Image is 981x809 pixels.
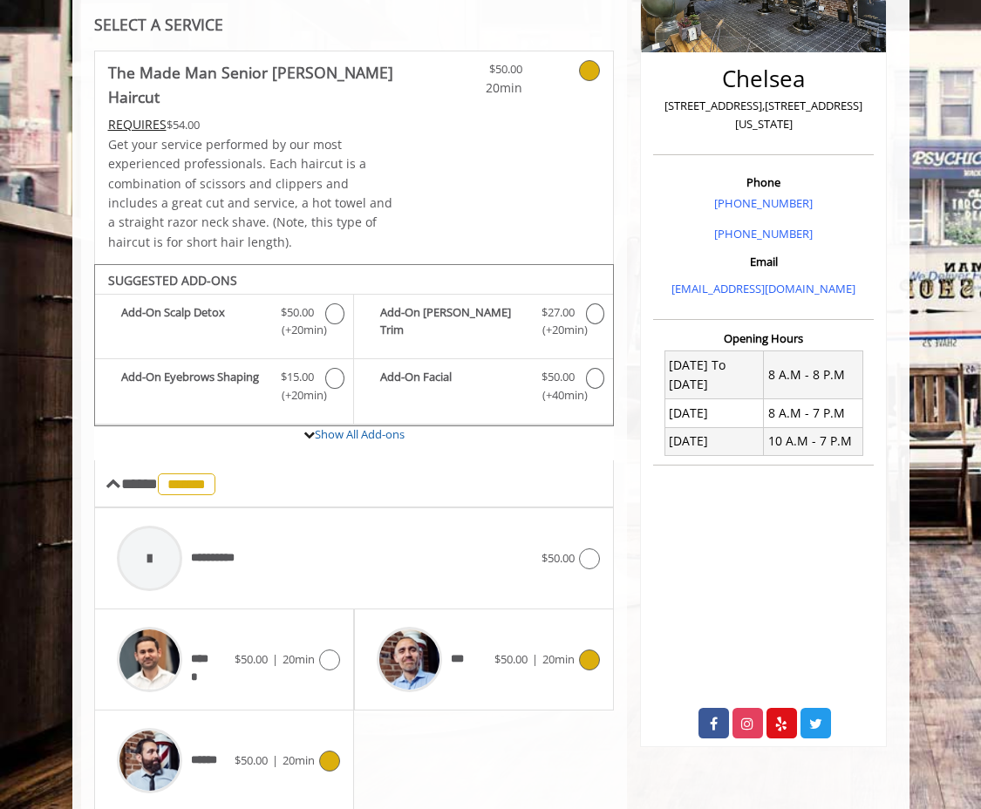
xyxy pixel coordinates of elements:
[281,368,314,386] span: $15.00
[108,135,398,252] p: Get your service performed by our most experienced professionals. Each haircut is a combination o...
[380,303,530,340] b: Add-On [PERSON_NAME] Trim
[283,752,315,768] span: 20min
[532,651,538,667] span: |
[657,97,869,133] p: [STREET_ADDRESS],[STREET_ADDRESS][US_STATE]
[538,386,576,404] span: (+40min )
[121,368,270,404] b: Add-On Eyebrows Shaping
[281,303,314,322] span: $50.00
[440,78,522,98] span: 20min
[664,427,763,455] td: [DATE]
[440,51,522,98] a: $50.00
[764,399,862,427] td: 8 A.M - 7 P.M
[542,651,575,667] span: 20min
[283,651,315,667] span: 20min
[104,303,344,344] label: Add-On Scalp Detox
[315,426,405,442] a: Show All Add-ons
[653,332,874,344] h3: Opening Hours
[542,303,575,322] span: $27.00
[542,368,575,386] span: $50.00
[764,427,862,455] td: 10 A.M - 7 P.M
[278,386,317,404] span: (+20min )
[104,368,344,409] label: Add-On Eyebrows Shaping
[363,368,604,409] label: Add-On Facial
[671,281,855,296] a: [EMAIL_ADDRESS][DOMAIN_NAME]
[108,115,398,134] div: $54.00
[664,351,763,399] td: [DATE] To [DATE]
[94,264,615,426] div: The Made Man Senior Barber Haircut Add-onS
[664,399,763,427] td: [DATE]
[538,321,576,339] span: (+20min )
[108,60,398,109] b: The Made Man Senior [PERSON_NAME] Haircut
[657,66,869,92] h2: Chelsea
[714,226,813,241] a: [PHONE_NUMBER]
[657,176,869,188] h3: Phone
[278,321,317,339] span: (+20min )
[657,255,869,268] h3: Email
[121,303,270,340] b: Add-On Scalp Detox
[764,351,862,399] td: 8 A.M - 8 P.M
[272,752,278,768] span: |
[714,195,813,211] a: [PHONE_NUMBER]
[108,116,167,133] span: This service needs some Advance to be paid before we block your appointment
[94,17,615,33] div: SELECT A SERVICE
[108,272,237,289] b: SUGGESTED ADD-ONS
[235,752,268,768] span: $50.00
[542,550,575,566] span: $50.00
[380,368,530,404] b: Add-On Facial
[363,303,604,344] label: Add-On Beard Trim
[494,651,528,667] span: $50.00
[235,651,268,667] span: $50.00
[272,651,278,667] span: |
